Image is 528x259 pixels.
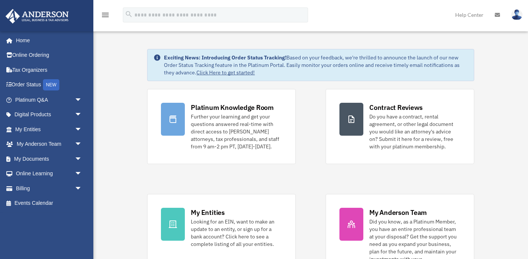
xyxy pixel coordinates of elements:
[75,181,90,196] span: arrow_drop_down
[164,54,468,76] div: Based on your feedback, we're thrilled to announce the launch of our new Order Status Tracking fe...
[3,9,71,24] img: Anderson Advisors Platinum Portal
[5,166,93,181] a: Online Learningarrow_drop_down
[5,62,93,77] a: Tax Organizers
[196,69,255,76] a: Click Here to get started!
[191,113,282,150] div: Further your learning and get your questions answered real-time with direct access to [PERSON_NAM...
[5,107,93,122] a: Digital Productsarrow_drop_down
[164,54,286,61] strong: Exciting News: Introducing Order Status Tracking!
[191,208,224,217] div: My Entities
[5,77,93,93] a: Order StatusNEW
[191,218,282,248] div: Looking for an EIN, want to make an update to an entity, or sign up for a bank account? Click her...
[101,10,110,19] i: menu
[125,10,133,18] i: search
[511,9,522,20] img: User Pic
[5,196,93,211] a: Events Calendar
[43,79,59,90] div: NEW
[5,137,93,152] a: My Anderson Teamarrow_drop_down
[369,113,460,150] div: Do you have a contract, rental agreement, or other legal document you would like an attorney's ad...
[5,181,93,196] a: Billingarrow_drop_down
[5,151,93,166] a: My Documentsarrow_drop_down
[75,166,90,182] span: arrow_drop_down
[101,13,110,19] a: menu
[147,89,296,164] a: Platinum Knowledge Room Further your learning and get your questions answered real-time with dire...
[5,122,93,137] a: My Entitiesarrow_drop_down
[369,103,423,112] div: Contract Reviews
[326,89,474,164] a: Contract Reviews Do you have a contract, rental agreement, or other legal document you would like...
[5,92,93,107] a: Platinum Q&Aarrow_drop_down
[75,107,90,123] span: arrow_drop_down
[369,208,427,217] div: My Anderson Team
[75,92,90,108] span: arrow_drop_down
[75,122,90,137] span: arrow_drop_down
[191,103,274,112] div: Platinum Knowledge Room
[5,48,93,63] a: Online Ordering
[75,151,90,167] span: arrow_drop_down
[75,137,90,152] span: arrow_drop_down
[5,33,90,48] a: Home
